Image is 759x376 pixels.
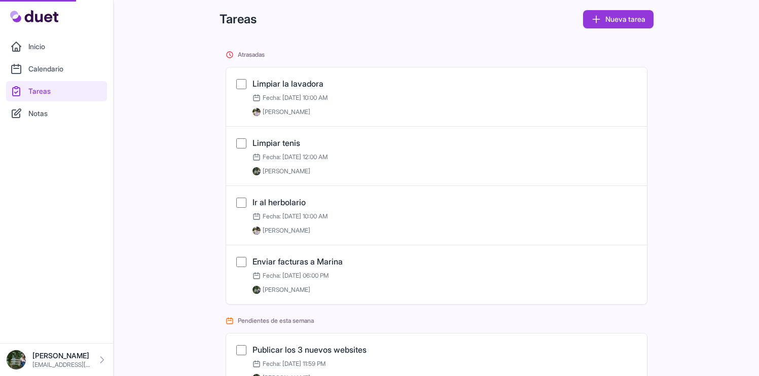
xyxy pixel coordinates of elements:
[252,227,261,235] img: IMG_0278.jpeg
[252,94,328,102] span: Fecha: [DATE] 10:00 AM
[263,108,310,116] span: [PERSON_NAME]
[252,212,328,220] span: Fecha: [DATE] 10:00 AM
[252,153,328,161] span: Fecha: [DATE] 12:00 AM
[6,81,107,101] a: Tareas
[252,286,261,294] img: DSC08576_Original.jpeg
[252,360,326,368] span: Fecha: [DATE] 11:59 PM
[252,345,367,355] a: Publicar los 3 nuevos websites
[583,10,654,28] a: Nueva tarea
[263,167,310,175] span: [PERSON_NAME]
[6,36,107,57] a: Inicio
[6,350,26,370] img: DSC08576_Original.jpeg
[252,167,261,175] img: DSC08576_Original.jpeg
[252,272,329,280] span: Fecha: [DATE] 06:00 PM
[252,79,323,89] a: Limpiar la lavadora
[252,256,343,267] a: Enviar facturas a Marina
[32,361,91,369] p: [EMAIL_ADDRESS][DOMAIN_NAME]
[252,108,261,116] img: IMG_0278.jpeg
[32,351,91,361] p: [PERSON_NAME]
[252,138,300,148] a: Limpiar tenis
[220,11,257,27] h1: Tareas
[6,103,107,124] a: Notas
[6,59,107,79] a: Calendario
[263,286,310,294] span: [PERSON_NAME]
[6,350,107,370] a: [PERSON_NAME] [EMAIL_ADDRESS][DOMAIN_NAME]
[263,227,310,235] span: [PERSON_NAME]
[226,317,647,325] h2: Pendientes de esta semana
[226,51,647,59] h2: Atrasadas
[252,197,306,207] a: Ir al herbolario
